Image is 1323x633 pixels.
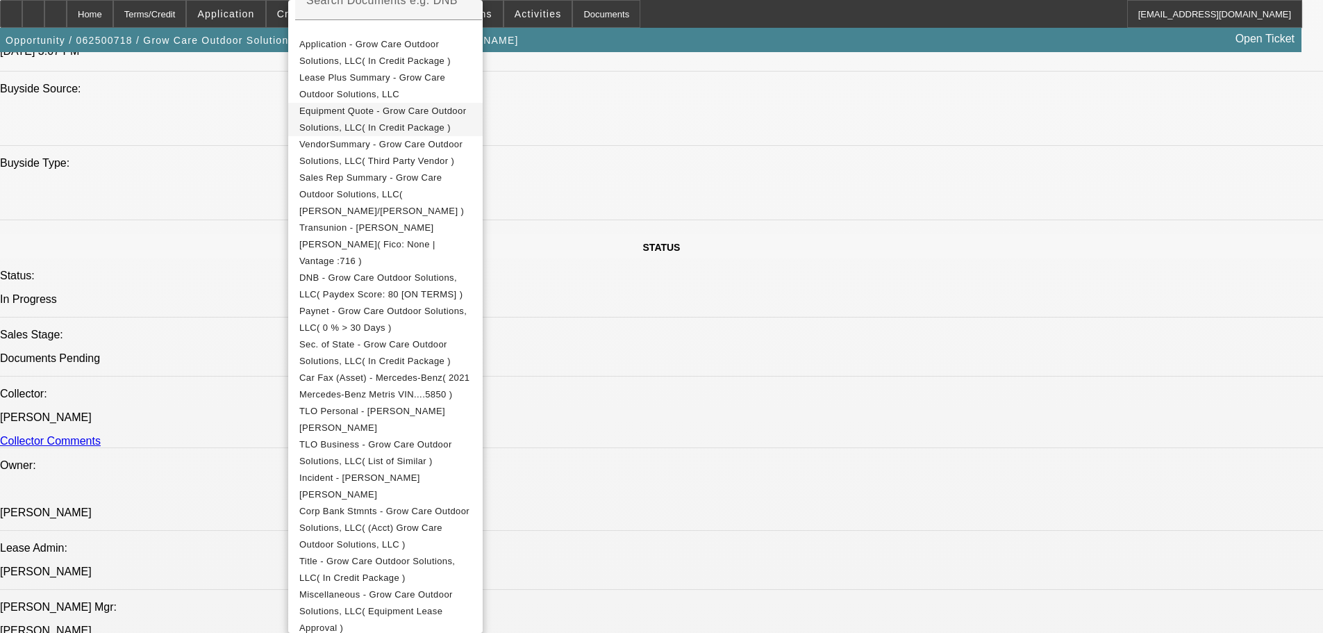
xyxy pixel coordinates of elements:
span: Paynet - Grow Care Outdoor Solutions, LLC( 0 % > 30 Days ) [299,306,467,333]
button: Incident - Granados Paiz, Jose [288,470,483,503]
span: Application - Grow Care Outdoor Solutions, LLC( In Credit Package ) [299,39,451,66]
button: Car Fax (Asset) - Mercedes-Benz( 2021 Mercedes-Benz Metris VIN....5850 ) [288,370,483,403]
span: Equipment Quote - Grow Care Outdoor Solutions, LLC( In Credit Package ) [299,106,466,133]
button: Lease Plus Summary - Grow Care Outdoor Solutions, LLC [288,69,483,103]
span: TLO Business - Grow Care Outdoor Solutions, LLC( List of Similar ) [299,439,452,466]
button: DNB - Grow Care Outdoor Solutions, LLC( Paydex Score: 80 [ON TERMS] ) [288,270,483,303]
button: Sec. of State - Grow Care Outdoor Solutions, LLC( In Credit Package ) [288,336,483,370]
span: VendorSummary - Grow Care Outdoor Solutions, LLC( Third Party Vendor ) [299,139,463,166]
button: Sales Rep Summary - Grow Care Outdoor Solutions, LLC( Rahlfs, Thomas/Zallik, Asher ) [288,170,483,220]
button: TLO Personal - Granados Paiz, Jose [288,403,483,436]
button: TLO Business - Grow Care Outdoor Solutions, LLC( List of Similar ) [288,436,483,470]
span: Transunion - [PERSON_NAME] [PERSON_NAME]( Fico: None | Vantage :716 ) [299,222,435,266]
span: Sales Rep Summary - Grow Care Outdoor Solutions, LLC( [PERSON_NAME]/[PERSON_NAME] ) [299,172,464,216]
span: Lease Plus Summary - Grow Care Outdoor Solutions, LLC [299,72,445,99]
span: Miscellaneous - Grow Care Outdoor Solutions, LLC( Equipment Lease Approval ) [299,589,453,633]
span: Car Fax (Asset) - Mercedes-Benz( 2021 Mercedes-Benz Metris VIN....5850 ) [299,372,470,400]
button: VendorSummary - Grow Care Outdoor Solutions, LLC( Third Party Vendor ) [288,136,483,170]
button: Corp Bank Stmnts - Grow Care Outdoor Solutions, LLC( (Acct) Grow Care Outdoor Solutions, LLC ) [288,503,483,553]
span: DNB - Grow Care Outdoor Solutions, LLC( Paydex Score: 80 [ON TERMS] ) [299,272,463,299]
button: Paynet - Grow Care Outdoor Solutions, LLC( 0 % > 30 Days ) [288,303,483,336]
button: Application - Grow Care Outdoor Solutions, LLC( In Credit Package ) [288,36,483,69]
span: Title - Grow Care Outdoor Solutions, LLC( In Credit Package ) [299,556,455,583]
span: TLO Personal - [PERSON_NAME] [PERSON_NAME] [299,406,445,433]
button: Transunion - Granados Paiz, Jose( Fico: None | Vantage :716 ) [288,220,483,270]
button: Equipment Quote - Grow Care Outdoor Solutions, LLC( In Credit Package ) [288,103,483,136]
span: Incident - [PERSON_NAME] [PERSON_NAME] [299,472,420,500]
button: Title - Grow Care Outdoor Solutions, LLC( In Credit Package ) [288,553,483,586]
span: Sec. of State - Grow Care Outdoor Solutions, LLC( In Credit Package ) [299,339,451,366]
span: Corp Bank Stmnts - Grow Care Outdoor Solutions, LLC( (Acct) Grow Care Outdoor Solutions, LLC ) [299,506,469,550]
